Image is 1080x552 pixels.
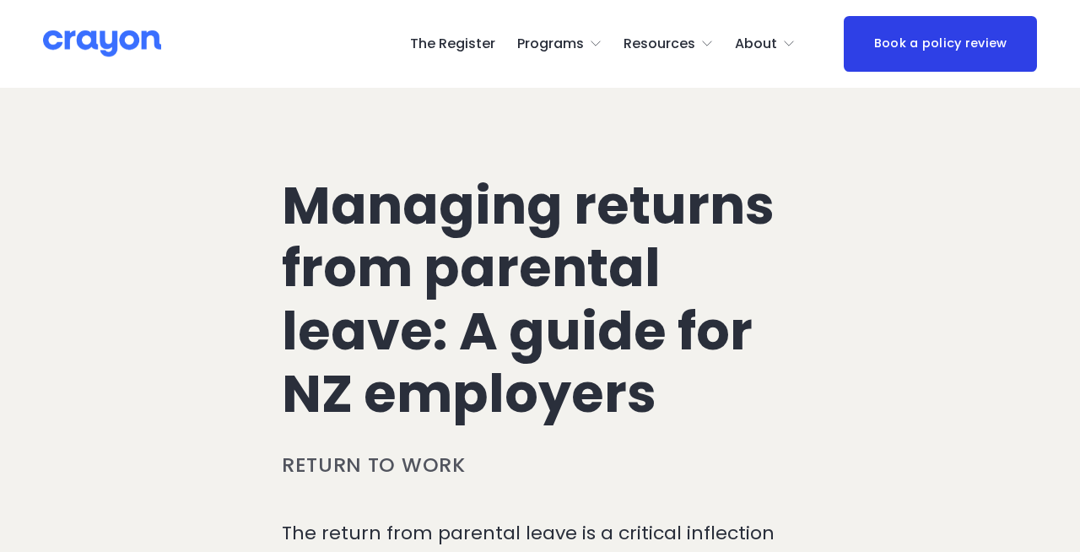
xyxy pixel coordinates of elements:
[410,30,495,57] a: The Register
[282,451,466,479] a: Return to work
[735,32,777,57] span: About
[844,16,1036,71] a: Book a policy review
[517,32,584,57] span: Programs
[282,175,798,426] h1: Managing returns from parental leave: A guide for NZ employers
[735,30,796,57] a: folder dropdown
[43,29,161,58] img: Crayon
[624,32,695,57] span: Resources
[624,30,714,57] a: folder dropdown
[517,30,602,57] a: folder dropdown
